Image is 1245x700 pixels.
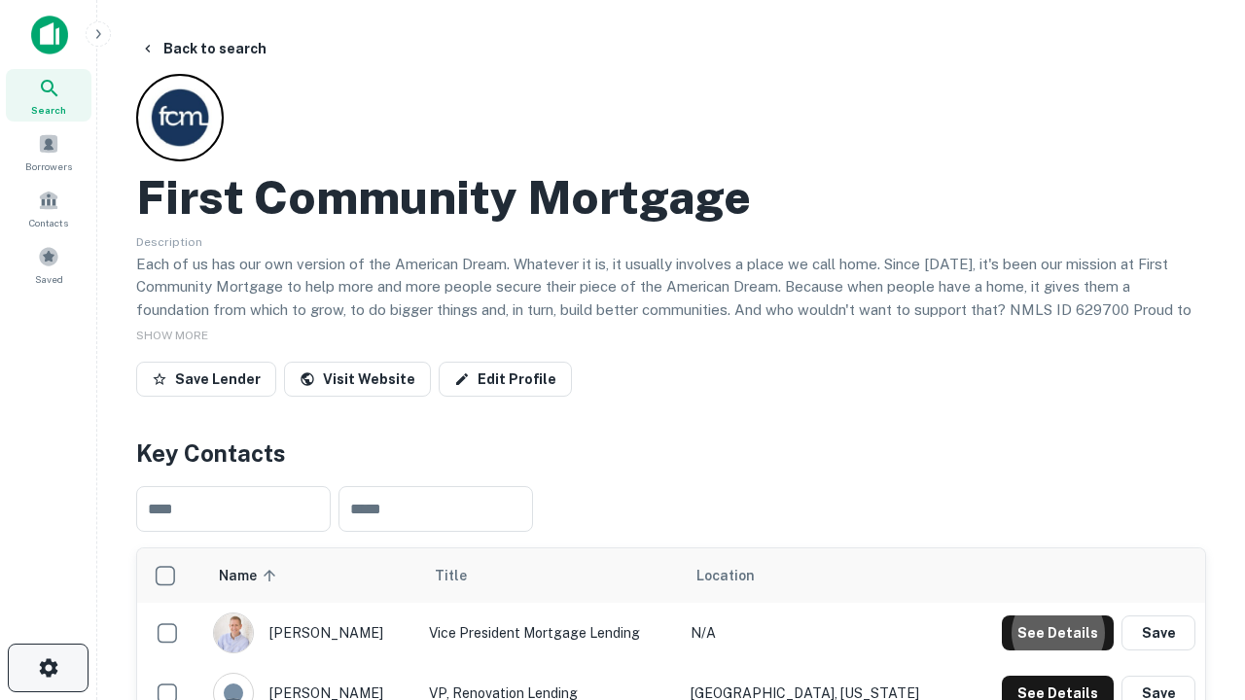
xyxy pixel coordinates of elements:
[6,125,91,178] a: Borrowers
[6,69,91,122] a: Search
[35,271,63,287] span: Saved
[213,612,409,653] div: [PERSON_NAME]
[6,238,91,291] a: Saved
[25,158,72,174] span: Borrowers
[439,362,572,397] a: Edit Profile
[31,102,66,118] span: Search
[31,16,68,54] img: capitalize-icon.png
[435,564,492,587] span: Title
[419,548,681,603] th: Title
[1002,615,1114,650] button: See Details
[1121,615,1195,650] button: Save
[419,603,681,663] td: Vice President Mortgage Lending
[136,436,1206,471] h4: Key Contacts
[681,548,963,603] th: Location
[136,329,208,342] span: SHOW MORE
[136,253,1206,344] p: Each of us has our own version of the American Dream. Whatever it is, it usually involves a place...
[203,548,419,603] th: Name
[29,215,68,230] span: Contacts
[219,564,282,587] span: Name
[284,362,431,397] a: Visit Website
[1148,482,1245,576] iframe: Chat Widget
[681,603,963,663] td: N/A
[136,169,751,226] h2: First Community Mortgage
[136,235,202,249] span: Description
[214,613,253,652] img: 1520878720083
[132,31,274,66] button: Back to search
[6,182,91,234] a: Contacts
[136,362,276,397] button: Save Lender
[696,564,755,587] span: Location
